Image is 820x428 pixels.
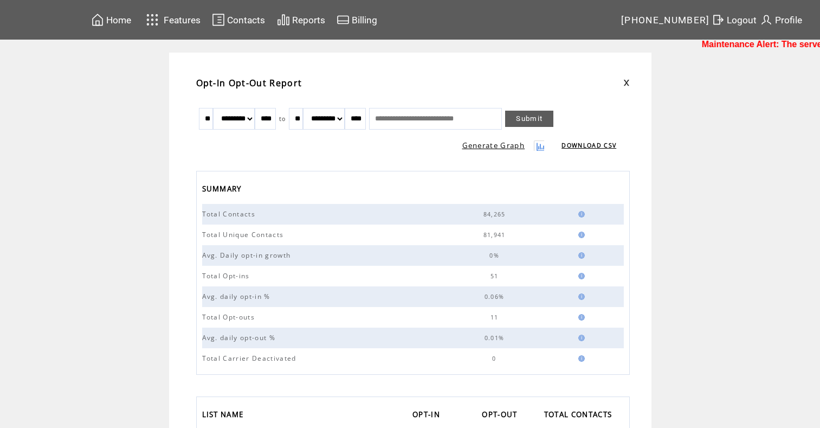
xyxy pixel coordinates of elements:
[202,209,259,219] span: Total Contacts
[575,335,585,341] img: help.gif
[482,407,522,425] a: OPT-OUT
[712,13,725,27] img: exit.svg
[621,15,710,25] span: [PHONE_NUMBER]
[227,15,265,25] span: Contacts
[412,407,443,425] span: OPT-IN
[335,11,379,28] a: Billing
[141,9,203,30] a: Features
[490,314,501,321] span: 11
[210,11,267,28] a: Contacts
[489,252,502,259] span: 0%
[292,15,325,25] span: Reports
[164,15,201,25] span: Features
[727,15,757,25] span: Logout
[483,210,508,218] span: 84,265
[492,355,499,362] span: 0
[710,11,758,28] a: Logout
[482,407,520,425] span: OPT-OUT
[760,13,773,27] img: profile.svg
[485,334,507,342] span: 0.01%
[412,407,445,425] a: OPT-IN
[143,11,162,29] img: features.svg
[485,293,507,301] span: 0.06%
[279,115,286,123] span: to
[575,232,585,238] img: help.gif
[775,15,802,25] span: Profile
[561,142,616,149] a: DOWNLOAD CSV
[505,111,553,127] a: Submit
[106,15,131,25] span: Home
[575,314,585,321] img: help.gif
[202,333,279,342] span: Avg. daily opt-out %
[352,15,377,25] span: Billing
[202,271,253,280] span: Total Opt-ins
[544,407,615,425] span: TOTAL CONTACTS
[202,407,249,425] a: LIST NAME
[202,407,247,425] span: LIST NAME
[277,13,290,27] img: chart.svg
[575,355,585,362] img: help.gif
[202,251,294,260] span: Avg. Daily opt-in growth
[490,272,501,280] span: 51
[575,273,585,279] img: help.gif
[202,181,244,199] span: SUMMARY
[483,231,508,239] span: 81,941
[544,407,618,425] a: TOTAL CONTACTS
[758,11,804,28] a: Profile
[91,13,104,27] img: home.svg
[196,77,302,89] span: Opt-In Opt-Out Report
[212,13,225,27] img: contacts.svg
[575,293,585,300] img: help.gif
[575,252,585,259] img: help.gif
[202,312,258,322] span: Total Opt-outs
[202,292,273,301] span: Avg. daily opt-in %
[202,354,299,363] span: Total Carrier Deactivated
[575,211,585,218] img: help.gif
[89,11,133,28] a: Home
[202,230,287,239] span: Total Unique Contacts
[337,13,350,27] img: creidtcard.svg
[275,11,327,28] a: Reports
[462,140,525,150] a: Generate Graph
